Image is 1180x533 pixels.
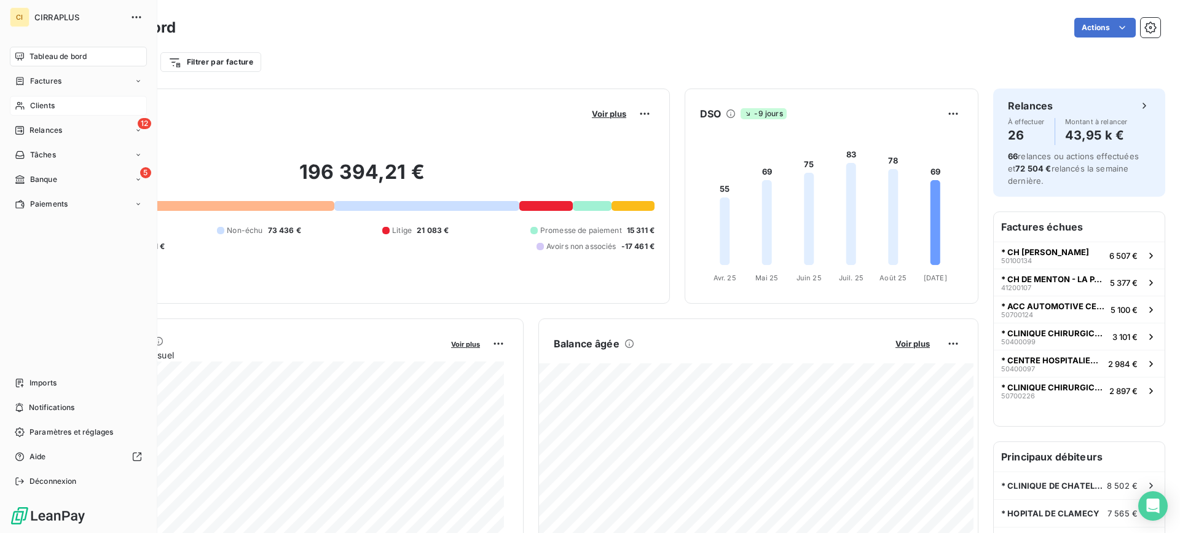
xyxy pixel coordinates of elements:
[714,274,736,282] tspan: Avr. 25
[1008,98,1053,113] h6: Relances
[69,160,655,197] h2: 196 394,21 €
[138,118,151,129] span: 12
[29,402,74,413] span: Notifications
[30,149,56,160] span: Tâches
[451,340,480,349] span: Voir plus
[29,125,62,136] span: Relances
[1065,125,1128,145] h4: 43,95 k €
[140,167,151,178] span: 5
[392,225,412,236] span: Litige
[1108,359,1138,369] span: 2 984 €
[621,241,655,252] span: -17 461 €
[268,225,301,236] span: 73 436 €
[1001,508,1099,518] span: * HOPITAL DE CLAMECY
[227,225,262,236] span: Non-échu
[447,338,484,349] button: Voir plus
[29,451,46,462] span: Aide
[69,349,442,361] span: Chiffre d'affaires mensuel
[417,225,449,236] span: 21 083 €
[1008,125,1045,145] h4: 26
[1109,386,1138,396] span: 2 897 €
[1001,274,1105,284] span: * CH DE MENTON - LA PALMOSA
[1109,251,1138,261] span: 6 507 €
[1001,392,1035,400] span: 50700226
[1107,508,1138,518] span: 7 565 €
[1001,311,1033,318] span: 50700124
[755,274,778,282] tspan: Mai 25
[1001,338,1036,345] span: 50400099
[924,274,947,282] tspan: [DATE]
[879,274,907,282] tspan: Août 25
[1008,151,1018,161] span: 66
[29,427,113,438] span: Paramètres et réglages
[10,447,147,467] a: Aide
[10,7,29,27] div: CI
[1008,118,1045,125] span: À effectuer
[1001,365,1035,373] span: 50400097
[1074,18,1136,38] button: Actions
[1001,284,1031,291] span: 41200107
[29,476,77,487] span: Déconnexion
[554,336,619,351] h6: Balance âgée
[627,225,655,236] span: 15 311 €
[592,109,626,119] span: Voir plus
[1107,481,1138,491] span: 8 502 €
[994,296,1165,323] button: * ACC AUTOMOTIVE CELLS COMPANY507001245 100 €
[540,225,622,236] span: Promesse de paiement
[700,106,721,121] h6: DSO
[895,339,930,349] span: Voir plus
[30,76,61,87] span: Factures
[1001,247,1089,257] span: * CH [PERSON_NAME]
[10,506,86,526] img: Logo LeanPay
[160,52,261,72] button: Filtrer par facture
[34,12,123,22] span: CIRRAPLUS
[796,274,822,282] tspan: Juin 25
[30,174,57,185] span: Banque
[994,269,1165,296] button: * CH DE MENTON - LA PALMOSA412001075 377 €
[1138,491,1168,521] div: Open Intercom Messenger
[1001,355,1103,365] span: * CENTRE HOSPITALIER [GEOGRAPHIC_DATA]
[994,377,1165,404] button: * CLINIQUE CHIRURGICALE VIA DOMITIA507002262 897 €
[994,442,1165,472] h6: Principaux débiteurs
[994,212,1165,242] h6: Factures échues
[1008,151,1139,186] span: relances ou actions effectuées et relancés la semaine dernière.
[839,274,863,282] tspan: Juil. 25
[29,377,57,389] span: Imports
[994,350,1165,377] button: * CENTRE HOSPITALIER [GEOGRAPHIC_DATA]504000972 984 €
[994,242,1165,269] button: * CH [PERSON_NAME]501001346 507 €
[1001,257,1032,264] span: 50100134
[1111,305,1138,315] span: 5 100 €
[1001,382,1104,392] span: * CLINIQUE CHIRURGICALE VIA DOMITIA
[1112,332,1138,342] span: 3 101 €
[1001,328,1107,338] span: * CLINIQUE CHIRURGICALE VIA DOMITIA
[546,241,616,252] span: Avoirs non associés
[588,108,630,119] button: Voir plus
[1110,278,1138,288] span: 5 377 €
[994,323,1165,350] button: * CLINIQUE CHIRURGICALE VIA DOMITIA504000993 101 €
[30,100,55,111] span: Clients
[741,108,786,119] span: -9 jours
[1001,301,1106,311] span: * ACC AUTOMOTIVE CELLS COMPANY
[1001,481,1107,491] span: * CLINIQUE DE CHATELLERAULT
[1015,164,1051,173] span: 72 504 €
[892,338,934,349] button: Voir plus
[29,51,87,62] span: Tableau de bord
[1065,118,1128,125] span: Montant à relancer
[30,199,68,210] span: Paiements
